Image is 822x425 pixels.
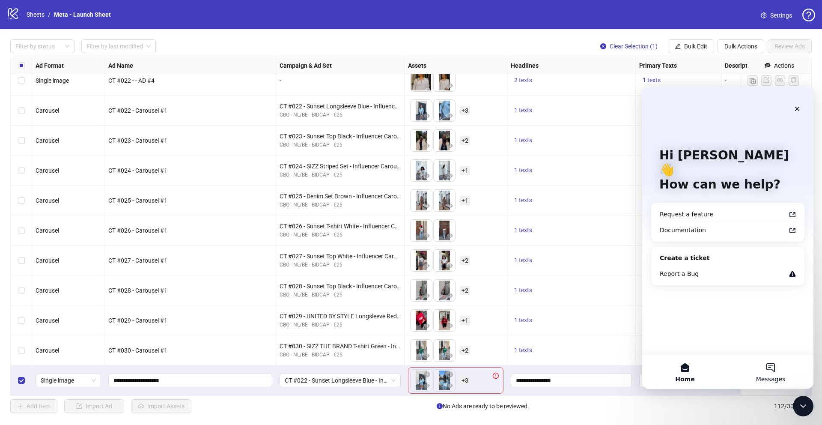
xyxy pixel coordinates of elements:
[285,374,396,387] span: CT #022 - Sunset Longsleeve Blue - Influencer Carousel - 15.08.25
[36,257,59,264] span: Carousel
[511,135,536,146] button: 1 texts
[514,197,532,204] span: 1 texts
[36,287,59,294] span: Carousel
[64,399,124,413] button: Import Ad
[445,351,455,361] button: Preview
[761,12,767,18] span: setting
[52,10,113,19] a: Meta - Launch Sheet
[424,383,430,389] span: eye
[493,373,501,379] span: exclamation-circle
[280,321,401,329] div: CBO - NL/BE - BIDCAP - €25
[748,75,758,86] button: Duplicate
[11,66,32,96] div: Select row 102
[280,341,401,351] div: CT #030 - SIZZ THE BRAND T-shirt Green - Influencer Carousel - [DATE]
[422,111,432,121] button: Preview
[36,347,59,354] span: Carousel
[447,371,453,377] span: close-circle
[36,197,59,204] span: Carousel
[763,77,769,83] span: export
[593,39,664,53] button: Clear Selection (1)
[511,165,536,176] button: 1 texts
[460,256,470,265] span: + 2
[11,335,32,365] div: Select row 111
[793,396,813,416] iframe: Intercom live chat
[108,107,167,114] span: CT #022 - Carousel #1
[777,77,783,83] span: eye
[514,317,532,323] span: 1 texts
[434,370,455,391] div: Asset 2
[422,291,432,301] button: Preview
[424,173,430,179] span: eye
[280,171,401,179] div: CBO - NL/BE - BIDCAP - €25
[725,61,759,70] strong: Descriptions
[11,215,32,245] div: Select row 107
[774,401,812,411] span: 112 / 300 items
[434,130,455,151] img: Asset 2
[280,281,401,291] div: CT #028 - Sunset Top Black - Influencer Carousel - [DATE]
[274,57,276,74] div: Resize Ad Name column
[445,261,455,271] button: Preview
[668,39,714,53] button: Bulk Edit
[639,75,664,86] button: 1 texts
[422,171,432,181] button: Preview
[445,81,455,91] button: Preview
[514,287,532,293] span: 1 texts
[445,111,455,121] button: Preview
[447,263,453,269] span: eye
[514,227,532,233] span: 1 texts
[108,347,167,354] span: CT #030 - Carousel #1
[11,126,32,156] div: Select row 104
[424,371,430,377] span: close-circle
[437,403,443,409] span: info-circle
[445,321,455,331] button: Preview
[765,62,771,68] span: eye-invisible
[511,75,536,86] button: 2 texts
[447,233,453,239] span: eye
[411,370,432,391] div: Asset 1
[447,83,453,89] span: eye
[11,96,32,126] div: Select row 103
[25,10,46,19] a: Sheets
[642,87,813,389] iframe: Intercom live chat
[422,321,432,331] button: Preview
[639,374,718,387] div: Edit values
[639,195,664,206] button: 1 texts
[434,190,455,211] img: Asset 2
[36,107,59,114] span: Carousel
[511,195,536,206] button: 1 texts
[639,285,664,296] button: 1 texts
[434,70,455,91] img: Asset 2
[447,113,453,119] span: eye
[445,201,455,211] button: Preview
[11,365,32,395] div: Select row 112
[447,143,453,149] span: eye
[511,225,536,236] button: 1 texts
[460,136,470,145] span: + 2
[643,77,661,84] span: 1 texts
[11,156,32,186] div: Select row 105
[460,376,470,385] span: + 3
[445,141,455,151] button: Preview
[424,83,430,89] span: eye
[411,340,432,361] img: Asset 1
[422,231,432,241] button: Preview
[36,317,59,324] span: Carousel
[36,61,64,70] strong: Ad Format
[633,57,635,74] div: Resize Headlines column
[108,137,167,144] span: CT #023 - Carousel #1
[505,57,507,74] div: Resize Assets column
[108,77,155,84] span: CT #022 - - AD #4
[36,227,59,234] span: Carousel
[434,280,455,301] img: Asset 2
[511,255,536,266] button: 1 texts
